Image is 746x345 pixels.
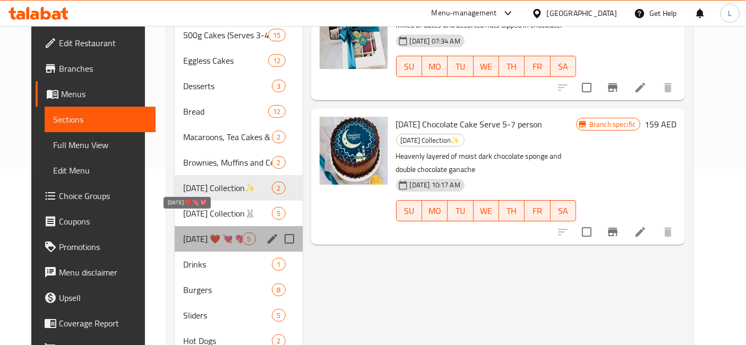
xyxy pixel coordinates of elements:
span: 5 [243,234,255,244]
button: WE [474,56,499,77]
span: Promotions [59,240,148,253]
span: [DATE] ❤️ 💘 💖 [183,232,242,245]
span: 5 [272,310,285,321]
span: Branches [59,62,148,75]
div: [DATE] Collection🐰5 [175,201,302,226]
span: Drinks [183,258,272,271]
div: Sliders5 [175,303,302,328]
span: WE [478,59,495,74]
a: Menu disclaimer [36,260,156,285]
button: TH [499,56,525,77]
a: Choice Groups [36,183,156,209]
span: Coupons [59,215,148,228]
span: Edit Restaurant [59,37,148,49]
button: Branch-specific-item [600,75,625,100]
span: Eggless Cakes [183,54,268,67]
span: Sliders [183,309,272,322]
span: [DATE] Collection✨ [397,134,464,146]
button: Branch-specific-item [600,219,625,245]
button: MO [422,56,448,77]
div: [DATE] ❤️ 💘 💖5edit [175,226,302,252]
div: Bread12 [175,99,302,124]
div: Desserts3 [175,73,302,99]
div: items [272,80,285,92]
div: items [272,283,285,296]
span: Full Menu View [53,139,148,151]
span: [DATE] Chocolate Cake Serve 5-7 person [396,116,543,132]
span: Upsell [59,291,148,304]
span: 2 [272,132,285,142]
div: items [272,131,285,143]
span: FR [529,59,546,74]
span: Choice Groups [59,189,148,202]
span: Edit Menu [53,164,148,177]
button: FR [525,200,550,221]
a: Coupons [36,209,156,234]
span: Sections [53,113,148,126]
div: Macaroons, Tea Cakes & Madeline [183,131,272,143]
span: 2 [272,183,285,193]
button: MO [422,200,448,221]
span: Select to update [576,76,598,99]
button: SU [396,56,422,77]
div: [DATE] Collection✨2 [175,175,302,201]
span: 12 [269,56,285,66]
div: Ramadan Collection✨ [183,182,272,194]
button: WE [474,200,499,221]
button: FR [525,56,550,77]
h6: 159 AED [645,117,676,132]
span: Desserts [183,80,272,92]
span: Menu disclaimer [59,266,148,279]
span: [DATE] 10:17 AM [406,180,465,190]
a: Upsell [36,285,156,310]
span: 1 [272,260,285,270]
span: 12 [269,107,285,117]
span: 5 [272,209,285,219]
a: Coverage Report [36,310,156,336]
div: items [268,54,285,67]
button: edit [264,231,280,247]
div: items [272,258,285,271]
span: 500g Cakes (Serves 3-4) [183,29,268,41]
button: TU [448,200,473,221]
a: Edit menu item [634,226,647,238]
span: Macaroons, Tea Cakes & [PERSON_NAME] [183,131,272,143]
span: L [728,7,732,19]
div: Brownies, Muffins and Cookies2 [175,150,302,175]
div: Eggless Cakes12 [175,48,302,73]
div: items [268,105,285,118]
span: [DATE] Collection🐰 [183,207,272,220]
button: SA [551,200,576,221]
span: MO [426,59,443,74]
a: Branches [36,56,156,81]
span: SA [555,59,572,74]
span: FR [529,203,546,219]
div: items [272,309,285,322]
span: Burgers [183,283,272,296]
span: Branch specific [585,119,640,130]
a: Sections [45,107,156,132]
div: Menu-management [432,7,497,20]
div: Burgers8 [175,277,302,303]
span: Coverage Report [59,317,148,330]
div: items [268,29,285,41]
button: TH [499,200,525,221]
div: items [242,232,255,245]
a: Menus [36,81,156,107]
span: MO [426,203,443,219]
button: delete [655,219,681,245]
div: Bread [183,105,268,118]
span: TU [452,59,469,74]
div: Ramadan Collection✨ [396,134,465,146]
span: 3 [272,81,285,91]
img: Dates And Nuts Truffle Box [320,1,388,69]
p: Heavenly layered of moist dark chocolate sponge and double chocolate ganache [396,150,576,176]
span: Brownies, Muffins and Cookies [183,156,272,169]
span: 8 [272,285,285,295]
